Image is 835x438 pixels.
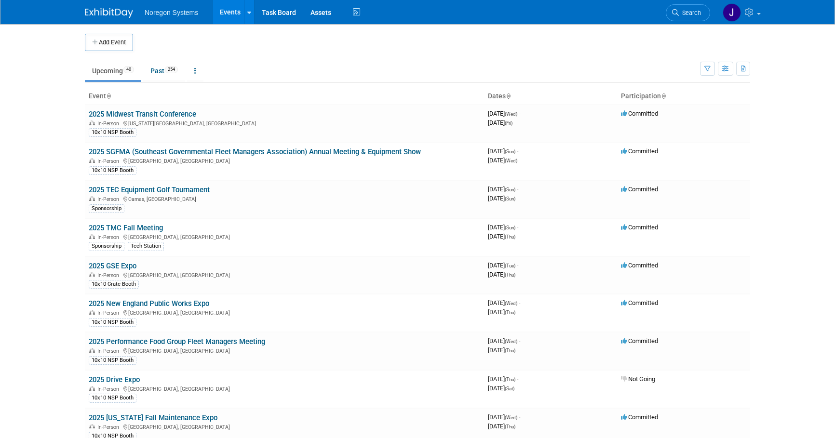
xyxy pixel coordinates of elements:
[123,66,134,73] span: 40
[621,375,655,383] span: Not Going
[723,3,741,22] img: Johana Gil
[89,423,480,430] div: [GEOGRAPHIC_DATA], [GEOGRAPHIC_DATA]
[89,195,480,202] div: Camas, [GEOGRAPHIC_DATA]
[89,271,480,279] div: [GEOGRAPHIC_DATA], [GEOGRAPHIC_DATA]
[505,187,515,192] span: (Sun)
[519,413,520,421] span: -
[89,242,124,251] div: Sponsorship
[89,272,95,277] img: In-Person Event
[505,149,515,154] span: (Sun)
[621,413,658,421] span: Committed
[85,8,133,18] img: ExhibitDay
[89,166,136,175] div: 10x10 NSP Booth
[488,346,515,354] span: [DATE]
[89,262,136,270] a: 2025 GSE Expo
[488,262,518,269] span: [DATE]
[89,348,95,353] img: In-Person Event
[517,147,518,155] span: -
[621,147,658,155] span: Committed
[621,110,658,117] span: Committed
[505,196,515,201] span: (Sun)
[505,263,515,268] span: (Tue)
[89,280,139,289] div: 10x10 Crate Booth
[505,310,515,315] span: (Thu)
[97,272,122,279] span: In-Person
[106,92,111,100] a: Sort by Event Name
[89,356,136,365] div: 10x10 NSP Booth
[505,234,515,239] span: (Thu)
[97,310,122,316] span: In-Person
[505,272,515,278] span: (Thu)
[488,271,515,278] span: [DATE]
[89,346,480,354] div: [GEOGRAPHIC_DATA], [GEOGRAPHIC_DATA]
[85,62,141,80] a: Upcoming40
[488,375,518,383] span: [DATE]
[97,158,122,164] span: In-Person
[89,308,480,316] div: [GEOGRAPHIC_DATA], [GEOGRAPHIC_DATA]
[89,204,124,213] div: Sponsorship
[679,9,701,16] span: Search
[89,128,136,137] div: 10x10 NSP Booth
[621,262,658,269] span: Committed
[97,424,122,430] span: In-Person
[519,299,520,306] span: -
[621,337,658,345] span: Committed
[517,262,518,269] span: -
[505,339,517,344] span: (Wed)
[505,348,515,353] span: (Thu)
[666,4,710,21] a: Search
[621,186,658,193] span: Committed
[89,299,209,308] a: 2025 New England Public Works Expo
[89,386,95,391] img: In-Person Event
[488,413,520,421] span: [DATE]
[89,310,95,315] img: In-Person Event
[165,66,178,73] span: 254
[505,158,517,163] span: (Wed)
[89,157,480,164] div: [GEOGRAPHIC_DATA], [GEOGRAPHIC_DATA]
[89,413,217,422] a: 2025 [US_STATE] Fall Maintenance Expo
[519,110,520,117] span: -
[89,234,95,239] img: In-Person Event
[617,88,750,105] th: Participation
[488,337,520,345] span: [DATE]
[89,186,210,194] a: 2025 TEC Equipment Golf Tournament
[97,196,122,202] span: In-Person
[97,120,122,127] span: In-Person
[89,375,140,384] a: 2025 Drive Expo
[488,308,515,316] span: [DATE]
[505,301,517,306] span: (Wed)
[517,186,518,193] span: -
[506,92,511,100] a: Sort by Start Date
[97,234,122,240] span: In-Person
[488,224,518,231] span: [DATE]
[97,386,122,392] span: In-Person
[143,62,185,80] a: Past254
[89,158,95,163] img: In-Person Event
[89,424,95,429] img: In-Person Event
[97,348,122,354] span: In-Person
[488,147,518,155] span: [DATE]
[488,299,520,306] span: [DATE]
[519,337,520,345] span: -
[89,337,265,346] a: 2025 Performance Food Group Fleet Managers Meeting
[89,147,421,156] a: 2025 SGFMA (Southeast Governmental Fleet Managers Association) Annual Meeting & Equipment Show
[505,120,512,126] span: (Fri)
[488,233,515,240] span: [DATE]
[621,224,658,231] span: Committed
[505,415,517,420] span: (Wed)
[89,120,95,125] img: In-Person Event
[85,88,484,105] th: Event
[517,224,518,231] span: -
[505,386,514,391] span: (Sat)
[89,110,196,119] a: 2025 Midwest Transit Conference
[85,34,133,51] button: Add Event
[145,9,198,16] span: Noregon Systems
[488,423,515,430] span: [DATE]
[621,299,658,306] span: Committed
[89,224,163,232] a: 2025 TMC Fall Meeting
[488,157,517,164] span: [DATE]
[89,233,480,240] div: [GEOGRAPHIC_DATA], [GEOGRAPHIC_DATA]
[488,195,515,202] span: [DATE]
[89,196,95,201] img: In-Person Event
[505,424,515,429] span: (Thu)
